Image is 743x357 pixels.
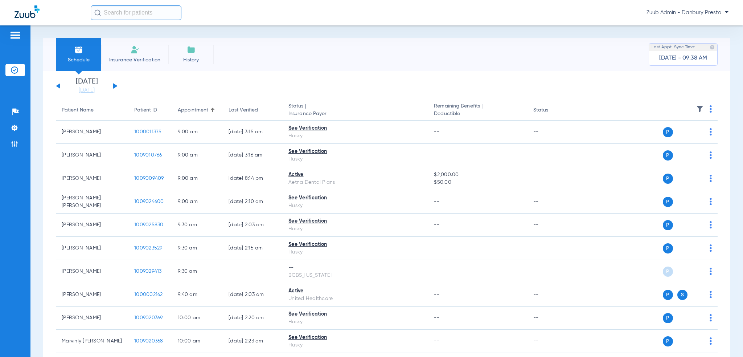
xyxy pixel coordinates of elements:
td: 9:30 AM [172,260,223,283]
div: BCBS_[US_STATE] [288,272,422,279]
div: See Verification [288,218,422,225]
span: P [663,197,673,207]
img: hamburger-icon [9,31,21,40]
span: P [663,267,673,277]
span: -- [434,315,439,320]
div: United Healthcare [288,295,422,303]
td: 9:00 AM [172,121,223,144]
span: 1000002162 [134,292,163,297]
span: $2,000.00 [434,171,522,179]
td: [PERSON_NAME] [56,214,128,237]
span: History [174,56,208,64]
div: Appointment [178,106,217,114]
input: Search for patients [91,5,181,20]
td: -- [528,214,576,237]
td: -- [528,330,576,353]
img: Schedule [74,45,83,54]
td: [PERSON_NAME] [56,167,128,190]
span: P [663,220,673,230]
td: [DATE] 2:23 AM [223,330,283,353]
span: -- [434,269,439,274]
td: -- [528,121,576,144]
span: -- [434,129,439,134]
img: Zuub Logo [15,5,40,18]
span: Schedule [61,56,96,64]
td: -- [223,260,283,283]
td: -- [528,237,576,260]
span: 1009010766 [134,153,162,158]
td: [PERSON_NAME] [56,260,128,283]
span: Insurance Verification [107,56,163,64]
span: P [663,174,673,184]
div: Husky [288,318,422,326]
th: Remaining Benefits | [428,100,528,121]
td: [PERSON_NAME] [56,307,128,330]
div: Patient ID [134,106,166,114]
span: $50.00 [434,179,522,186]
img: Manual Insurance Verification [131,45,139,54]
td: [DATE] 2:03 AM [223,283,283,307]
td: [PERSON_NAME] [PERSON_NAME] [56,190,128,214]
span: 1009023529 [134,246,163,251]
iframe: Chat Widget [707,322,743,357]
li: [DATE] [65,78,108,94]
span: 1000011375 [134,129,162,134]
div: Patient Name [62,106,94,114]
div: Husky [288,132,422,140]
div: See Verification [288,125,422,132]
div: See Verification [288,148,422,155]
td: [DATE] 2:10 AM [223,190,283,214]
img: group-dot-blue.svg [710,105,712,113]
img: group-dot-blue.svg [710,244,712,252]
span: 1009020369 [134,315,163,320]
span: P [663,290,673,300]
td: 10:00 AM [172,330,223,353]
td: [DATE] 2:20 AM [223,307,283,330]
td: 9:30 AM [172,237,223,260]
img: last sync help info [710,45,715,50]
span: 1009029413 [134,269,162,274]
td: [PERSON_NAME] [56,237,128,260]
img: group-dot-blue.svg [710,291,712,298]
td: [DATE] 8:14 PM [223,167,283,190]
img: History [187,45,196,54]
div: Last Verified [229,106,277,114]
td: [DATE] 2:03 AM [223,214,283,237]
td: 9:00 AM [172,167,223,190]
div: Aetna Dental Plans [288,179,422,186]
div: Husky [288,248,422,256]
span: -- [434,338,439,344]
div: Active [288,287,422,295]
img: group-dot-blue.svg [710,314,712,321]
td: 9:30 AM [172,214,223,237]
td: [DATE] 3:16 AM [223,144,283,167]
img: group-dot-blue.svg [710,268,712,275]
img: group-dot-blue.svg [710,198,712,205]
td: [PERSON_NAME] [56,283,128,307]
span: -- [434,199,439,204]
span: P [663,127,673,137]
td: 9:00 AM [172,144,223,167]
td: [DATE] 2:15 AM [223,237,283,260]
div: -- [288,264,422,272]
img: Search Icon [94,9,101,16]
span: 1009020368 [134,338,163,344]
span: P [663,336,673,346]
td: [DATE] 3:15 AM [223,121,283,144]
span: -- [434,153,439,158]
div: Appointment [178,106,208,114]
td: -- [528,167,576,190]
span: Insurance Payer [288,110,422,118]
span: Zuub Admin - Danbury Presto [646,9,728,16]
span: 1009009409 [134,176,164,181]
div: Husky [288,341,422,349]
span: 1009025830 [134,222,164,227]
img: group-dot-blue.svg [710,128,712,135]
span: -- [434,222,439,227]
div: Patient ID [134,106,157,114]
span: P [663,313,673,323]
span: -- [434,292,439,297]
td: 9:00 AM [172,190,223,214]
span: Last Appt. Sync Time: [652,44,695,51]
